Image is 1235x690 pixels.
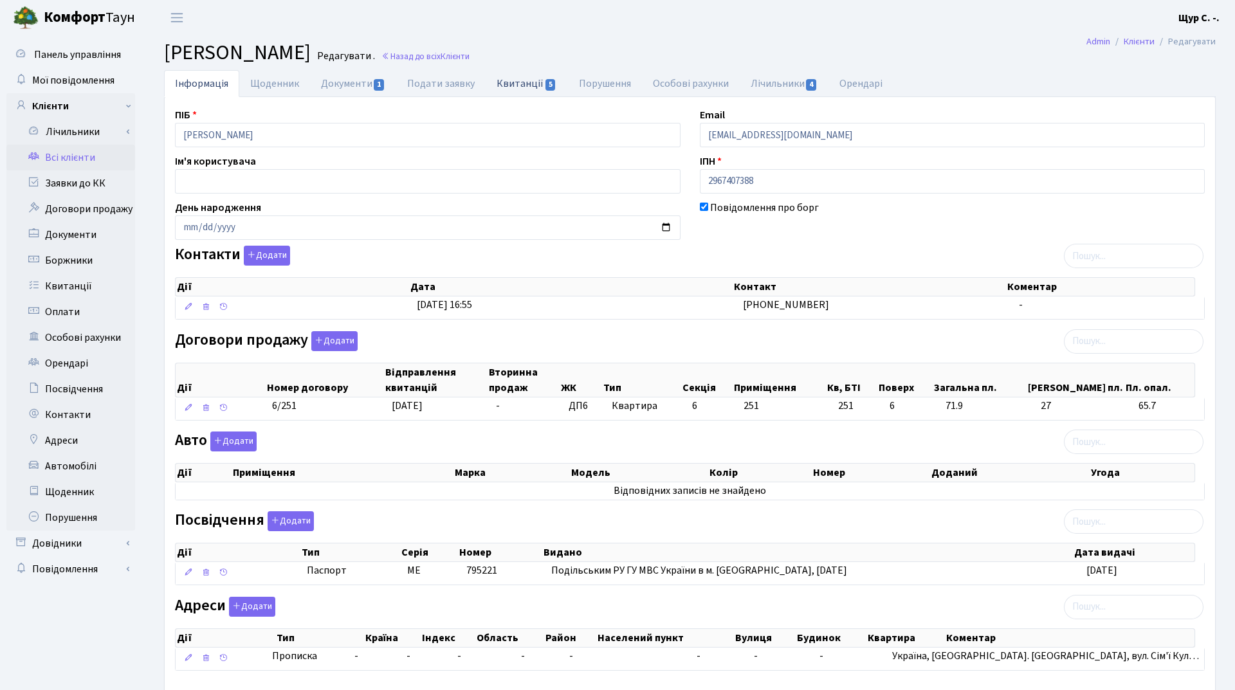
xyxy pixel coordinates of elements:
th: Угода [1090,464,1194,482]
nav: breadcrumb [1067,28,1235,55]
a: Додати [264,509,314,532]
th: Країна [364,629,421,647]
a: Заявки до КК [6,170,135,196]
span: 795221 [466,563,497,577]
span: ДП6 [569,399,601,413]
label: Контакти [175,246,290,266]
th: Доданий [930,464,1090,482]
a: Особові рахунки [6,325,135,350]
th: Секція [681,363,733,397]
th: Номер договору [266,363,384,397]
th: Загальна пл. [933,363,1027,397]
a: Додати [207,430,257,452]
th: Квартира [866,629,945,647]
th: Дії [176,543,300,561]
a: Admin [1086,35,1110,48]
li: Редагувати [1155,35,1216,49]
label: Повідомлення про борг [710,200,819,215]
th: Коментар [945,629,1194,647]
a: Документи [6,222,135,248]
span: - [354,649,396,664]
a: Договори продажу [6,196,135,222]
span: МЕ [407,563,421,577]
span: [DATE] [1086,563,1117,577]
a: Порушення [6,505,135,531]
a: Щоденник [239,70,310,97]
th: Дії [176,278,409,296]
button: Переключити навігацію [161,7,193,28]
span: 251 [838,399,879,413]
a: Орендарі [828,70,893,97]
span: Подільським РУ ГУ МВС України в м. [GEOGRAPHIC_DATA], [DATE] [551,563,847,577]
th: Номер [812,464,930,482]
b: Щур С. -. [1178,11,1220,25]
th: Тип [275,629,365,647]
a: Квитанції [486,70,567,96]
th: Будинок [796,629,866,647]
th: Область [475,629,544,647]
a: Повідомлення [6,556,135,582]
th: Видано [542,543,1073,561]
span: - [1019,298,1023,312]
label: Посвідчення [175,511,314,531]
small: Редагувати . [315,50,375,62]
span: Мої повідомлення [32,73,114,87]
span: - [457,649,461,663]
a: Панель управління [6,42,135,68]
a: Назад до всіхКлієнти [381,50,470,62]
label: Авто [175,431,257,451]
th: [PERSON_NAME] пл. [1027,363,1124,397]
th: Кв, БТІ [826,363,877,397]
th: Номер [458,543,542,561]
th: Тип [300,543,400,561]
span: 251 [744,399,759,413]
a: Інформація [164,70,239,97]
th: Район [544,629,596,647]
th: Індекс [421,629,475,647]
button: Адреси [229,597,275,617]
button: Контакти [244,246,290,266]
span: Паспорт [307,563,397,578]
a: Оплати [6,299,135,325]
a: Щоденник [6,479,135,505]
span: - [754,649,758,663]
img: logo.png [13,5,39,31]
span: 65.7 [1139,399,1199,413]
th: Коментар [1006,278,1194,296]
a: Документи [310,70,396,97]
span: 5 [545,79,556,91]
span: Прописка [272,649,317,664]
th: Дата видачі [1073,543,1194,561]
a: Довідники [6,531,135,556]
a: Автомобілі [6,453,135,479]
span: 6/251 [272,399,297,413]
th: Пл. опал. [1124,363,1194,397]
td: Відповідних записів не знайдено [176,482,1204,500]
th: ЖК [560,363,602,397]
span: 1 [374,79,384,91]
span: 71.9 [946,399,1030,413]
th: Дата [409,278,733,296]
a: Клієнти [1124,35,1155,48]
th: Модель [570,464,708,482]
span: - [819,649,823,663]
a: Орендарі [6,350,135,376]
th: Серія [400,543,459,561]
th: Дії [176,464,232,482]
button: Договори продажу [311,331,358,351]
b: Комфорт [44,7,105,28]
th: Дії [176,629,275,647]
th: Тип [602,363,681,397]
span: - [407,649,410,663]
a: Адреси [6,428,135,453]
span: 4 [806,79,816,91]
input: Пошук... [1064,244,1203,268]
span: [PERSON_NAME] [164,38,311,68]
span: Панель управління [34,48,121,62]
th: Відправлення квитанцій [384,363,488,397]
th: Приміщення [733,363,826,397]
button: Авто [210,431,257,451]
span: Квартира [612,399,682,413]
span: - [569,649,573,663]
a: Подати заявку [396,70,486,97]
